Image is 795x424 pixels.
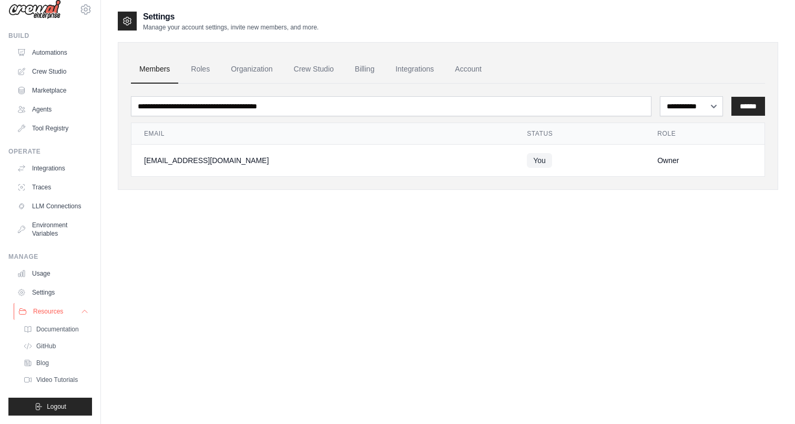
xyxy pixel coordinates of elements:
a: Integrations [13,160,92,177]
button: Logout [8,398,92,416]
span: Resources [33,307,63,316]
a: Video Tutorials [19,372,92,387]
p: Manage your account settings, invite new members, and more. [143,23,319,32]
span: GitHub [36,342,56,350]
a: Account [446,55,490,84]
a: Roles [182,55,218,84]
a: Environment Variables [13,217,92,242]
a: Marketplace [13,82,92,99]
a: Billing [346,55,383,84]
th: Status [514,123,645,145]
a: Crew Studio [286,55,342,84]
span: Blog [36,359,49,367]
div: [EMAIL_ADDRESS][DOMAIN_NAME] [144,155,502,166]
a: Blog [19,356,92,370]
span: Video Tutorials [36,376,78,384]
a: Settings [13,284,92,301]
span: You [527,153,552,168]
a: Organization [222,55,281,84]
a: GitHub [19,339,92,354]
a: Documentation [19,322,92,337]
div: Build [8,32,92,40]
div: Manage [8,253,92,261]
a: Members [131,55,178,84]
span: Logout [47,402,66,411]
a: Integrations [387,55,442,84]
a: Automations [13,44,92,61]
h2: Settings [143,11,319,23]
th: Role [645,123,765,145]
div: Owner [657,155,752,166]
a: Usage [13,265,92,282]
th: Email [131,123,514,145]
a: Crew Studio [13,63,92,80]
a: Tool Registry [13,120,92,137]
div: Operate [8,147,92,156]
button: Resources [14,303,93,320]
a: LLM Connections [13,198,92,215]
a: Agents [13,101,92,118]
span: Documentation [36,325,79,334]
a: Traces [13,179,92,196]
